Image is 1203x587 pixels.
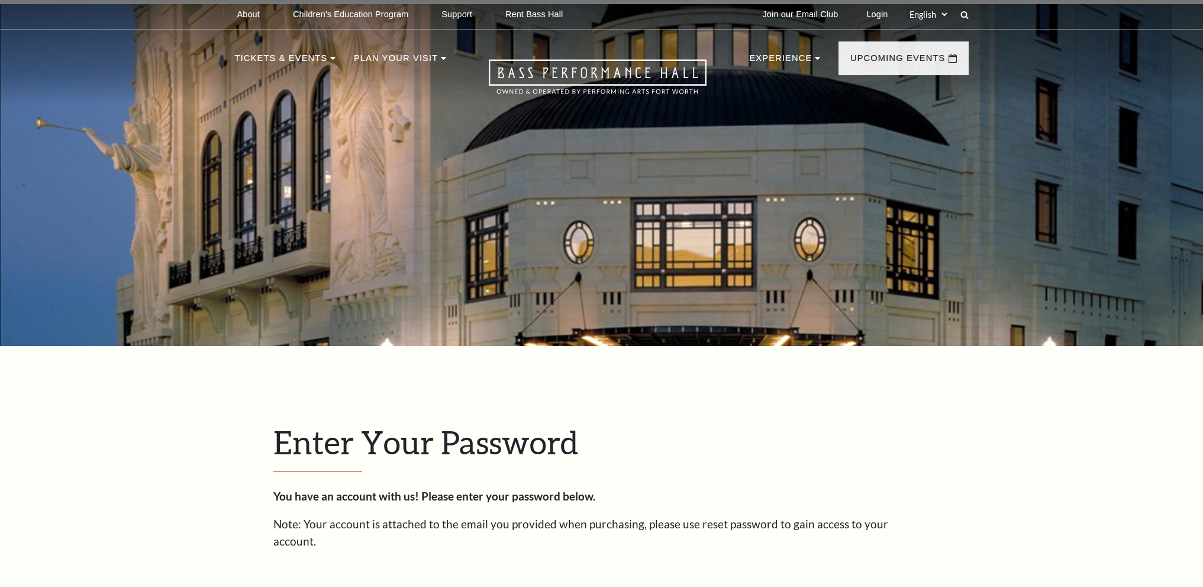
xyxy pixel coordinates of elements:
[441,9,472,20] p: Support
[235,51,328,72] p: Tickets & Events
[273,516,930,550] p: Note: Your account is attached to the email you provided when purchasing, please use reset passwo...
[273,423,578,461] span: Enter Your Password
[850,51,946,72] p: Upcoming Events
[273,489,419,503] strong: You have an account with us!
[505,9,563,20] p: Rent Bass Hall
[421,489,595,503] strong: Please enter your password below.
[237,9,260,20] p: About
[749,51,812,72] p: Experience
[907,9,949,20] select: Select:
[354,51,438,72] p: Plan Your Visit
[293,9,408,20] p: Children's Education Program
